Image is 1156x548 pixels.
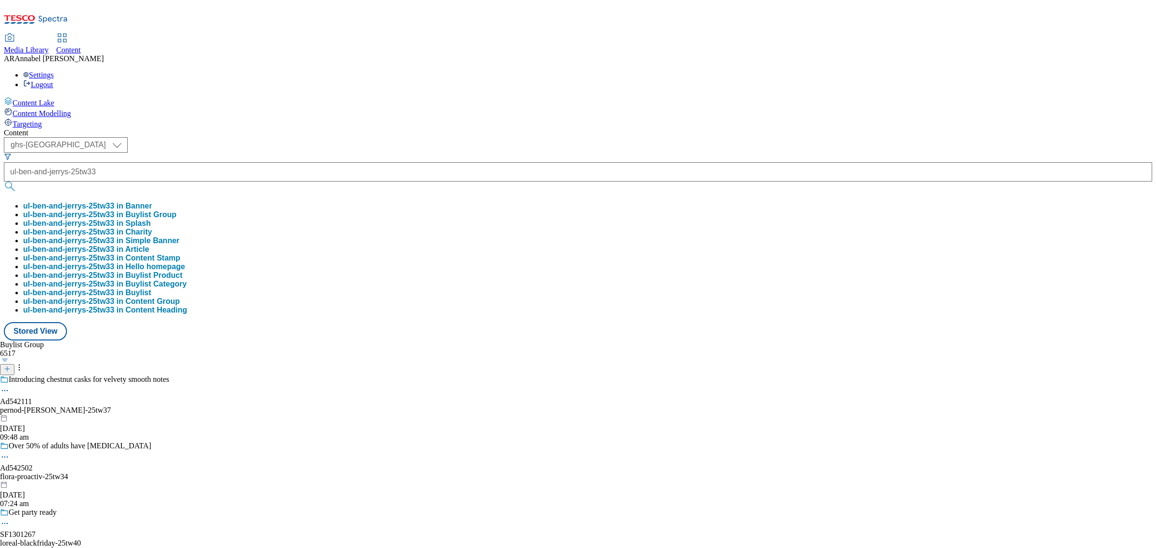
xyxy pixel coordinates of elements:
[13,109,71,117] span: Content Modelling
[4,322,67,340] button: Stored View
[23,306,187,314] button: ul-ben-and-jerrys-25tw33 in Content Heading
[23,80,53,89] a: Logout
[4,46,49,54] span: Media Library
[9,375,169,384] div: Introducing chestnut casks for velvety smooth notes
[23,228,152,236] div: ul-ben-and-jerrys-25tw33 in
[126,288,151,297] span: Buylist
[4,129,1152,137] div: Content
[4,34,49,54] a: Media Library
[4,153,12,160] svg: Search Filters
[9,442,151,450] div: Over 50% of adults have [MEDICAL_DATA]
[126,280,187,288] span: Buylist Category
[23,271,183,280] button: ul-ben-and-jerrys-25tw33 in Buylist Product
[14,54,104,63] span: Annabel [PERSON_NAME]
[125,245,149,253] span: Article
[23,288,151,297] button: ul-ben-and-jerrys-25tw33 in Buylist
[23,280,187,288] button: ul-ben-and-jerrys-25tw33 in Buylist Category
[23,254,180,262] button: ul-ben-and-jerrys-25tw33 in Content Stamp
[4,162,1152,182] input: Search
[13,120,42,128] span: Targeting
[23,280,187,288] div: ul-ben-and-jerrys-25tw33 in
[23,228,152,236] button: ul-ben-and-jerrys-25tw33 in Charity
[126,228,152,236] span: Charity
[23,219,151,228] button: ul-ben-and-jerrys-25tw33 in Splash
[23,245,149,254] div: ul-ben-and-jerrys-25tw33 in
[23,262,185,271] button: ul-ben-and-jerrys-25tw33 in Hello homepage
[23,297,180,306] button: ul-ben-and-jerrys-25tw33 in Content Group
[126,271,183,279] span: Buylist Product
[56,46,81,54] span: Content
[23,210,176,219] button: ul-ben-and-jerrys-25tw33 in Buylist Group
[23,271,183,280] div: ul-ben-and-jerrys-25tw33 in
[9,508,57,517] div: Get party ready
[56,34,81,54] a: Content
[13,99,54,107] span: Content Lake
[4,118,1152,129] a: Targeting
[23,245,149,254] button: ul-ben-and-jerrys-25tw33 in Article
[4,54,14,63] span: AR
[4,97,1152,107] a: Content Lake
[23,202,152,210] button: ul-ben-and-jerrys-25tw33 in Banner
[23,236,180,245] button: ul-ben-and-jerrys-25tw33 in Simple Banner
[23,288,151,297] div: ul-ben-and-jerrys-25tw33 in
[23,71,54,79] a: Settings
[4,107,1152,118] a: Content Modelling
